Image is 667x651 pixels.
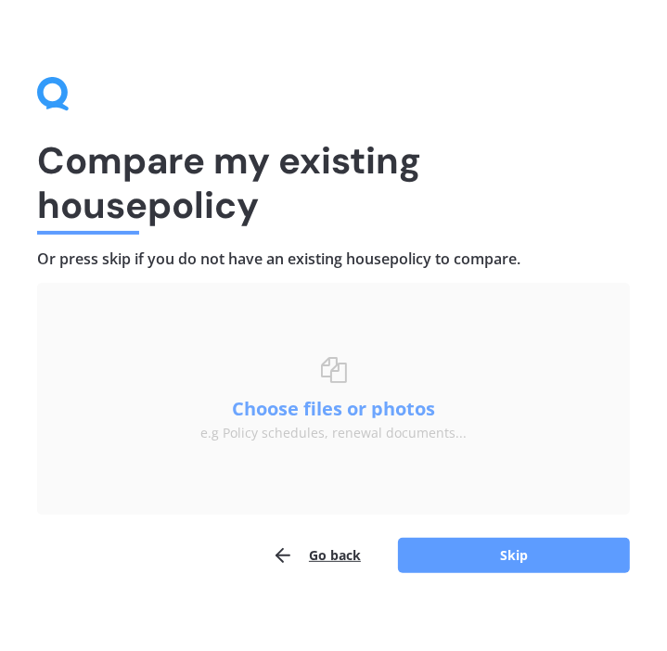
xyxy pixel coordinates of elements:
[218,400,450,418] button: Choose files or photos
[272,537,361,574] button: Go back
[37,138,630,227] h1: Compare my existing house policy
[200,426,467,441] div: e.g Policy schedules, renewal documents...
[398,538,630,573] button: Skip
[37,249,630,269] h4: Or press skip if you do not have an existing house policy to compare.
